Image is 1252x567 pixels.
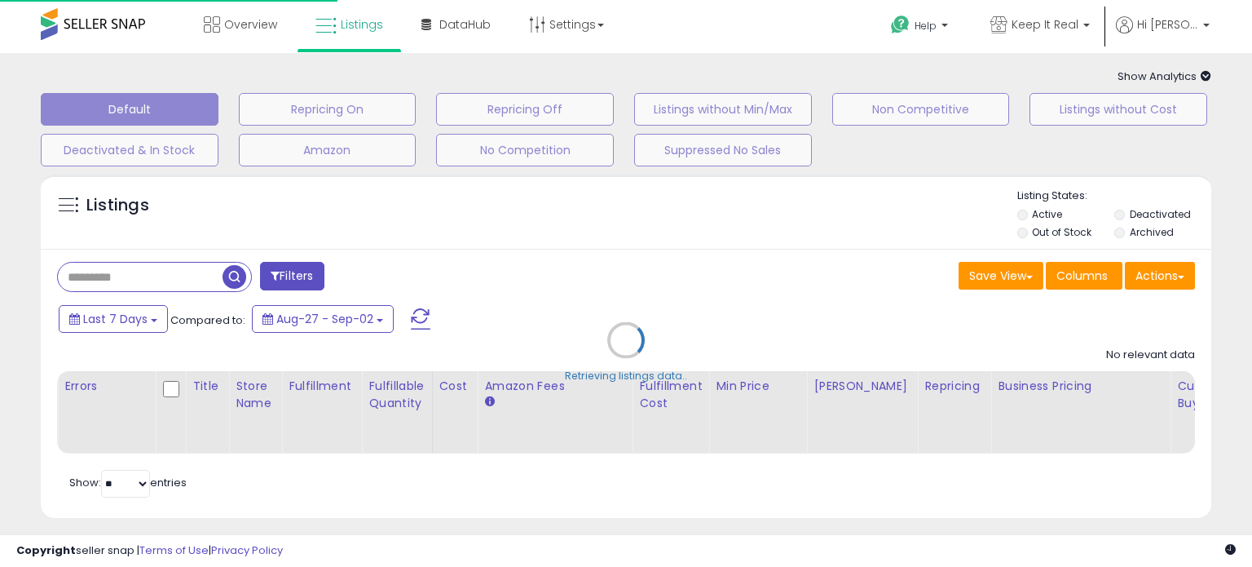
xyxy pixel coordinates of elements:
[224,16,277,33] span: Overview
[1118,69,1211,84] span: Show Analytics
[634,93,812,126] button: Listings without Min/Max
[41,134,218,166] button: Deactivated & In Stock
[436,134,614,166] button: No Competition
[436,93,614,126] button: Repricing Off
[211,543,283,558] a: Privacy Policy
[915,19,937,33] span: Help
[239,134,417,166] button: Amazon
[16,543,283,559] div: seller snap | |
[1137,16,1198,33] span: Hi [PERSON_NAME]
[565,369,687,383] div: Retrieving listings data..
[1116,16,1210,53] a: Hi [PERSON_NAME]
[1012,16,1078,33] span: Keep It Real
[139,543,209,558] a: Terms of Use
[16,543,76,558] strong: Copyright
[878,2,964,53] a: Help
[439,16,491,33] span: DataHub
[634,134,812,166] button: Suppressed No Sales
[341,16,383,33] span: Listings
[832,93,1010,126] button: Non Competitive
[1029,93,1207,126] button: Listings without Cost
[41,93,218,126] button: Default
[239,93,417,126] button: Repricing On
[890,15,910,35] i: Get Help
